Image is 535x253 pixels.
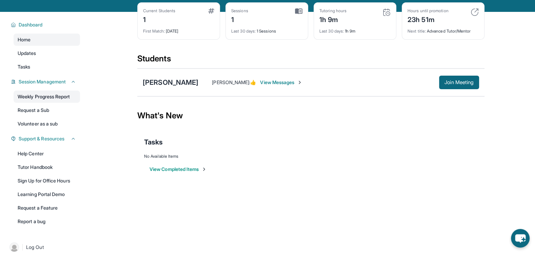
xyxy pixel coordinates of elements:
div: Advanced Tutor/Mentor [408,24,479,34]
a: Request a Sub [14,104,80,116]
span: Dashboard [19,21,43,28]
div: Hours until promotion [408,8,448,14]
img: Chevron-Right [297,80,302,85]
a: Weekly Progress Report [14,91,80,103]
div: Tutoring hours [319,8,346,14]
span: Join Meeting [444,80,474,84]
img: user-img [9,242,19,252]
span: Next title : [408,28,426,34]
a: Tutor Handbook [14,161,80,173]
span: Tasks [144,137,163,147]
a: Report a bug [14,215,80,228]
button: Join Meeting [439,76,479,89]
a: Tasks [14,61,80,73]
div: 1 Sessions [231,24,302,34]
span: | [22,243,23,251]
a: Help Center [14,148,80,160]
a: Request a Feature [14,202,80,214]
span: Support & Resources [19,135,64,142]
span: Last 30 days : [231,28,256,34]
img: card [295,8,302,14]
button: Session Management [16,78,76,85]
span: Log Out [26,244,44,251]
button: Support & Resources [16,135,76,142]
span: Updates [18,50,36,57]
a: Sign Up for Office Hours [14,175,80,187]
div: Students [137,53,484,68]
div: No Available Items [144,154,478,159]
div: 1h 9m [319,24,391,34]
div: 1 [231,14,248,24]
div: Current Students [143,8,175,14]
span: View Messages [260,79,302,86]
a: Volunteer as a sub [14,118,80,130]
div: Sessions [231,8,248,14]
button: Dashboard [16,21,76,28]
a: Updates [14,47,80,59]
div: What's New [137,101,484,131]
span: Session Management [19,78,66,85]
span: 👍 [250,79,256,85]
img: card [382,8,391,16]
div: 1h 9m [319,14,346,24]
div: [DATE] [143,24,214,34]
img: card [208,8,214,14]
div: 1 [143,14,175,24]
span: Tasks [18,63,30,70]
span: Home [18,36,31,43]
button: chat-button [511,229,530,248]
span: Last 30 days : [319,28,344,34]
span: [PERSON_NAME] : [212,79,250,85]
a: Learning Portal Demo [14,188,80,200]
img: card [471,8,479,16]
div: 23h 51m [408,14,448,24]
div: [PERSON_NAME] [143,78,198,87]
a: Home [14,34,80,46]
span: First Match : [143,28,165,34]
button: View Completed Items [150,166,207,173]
